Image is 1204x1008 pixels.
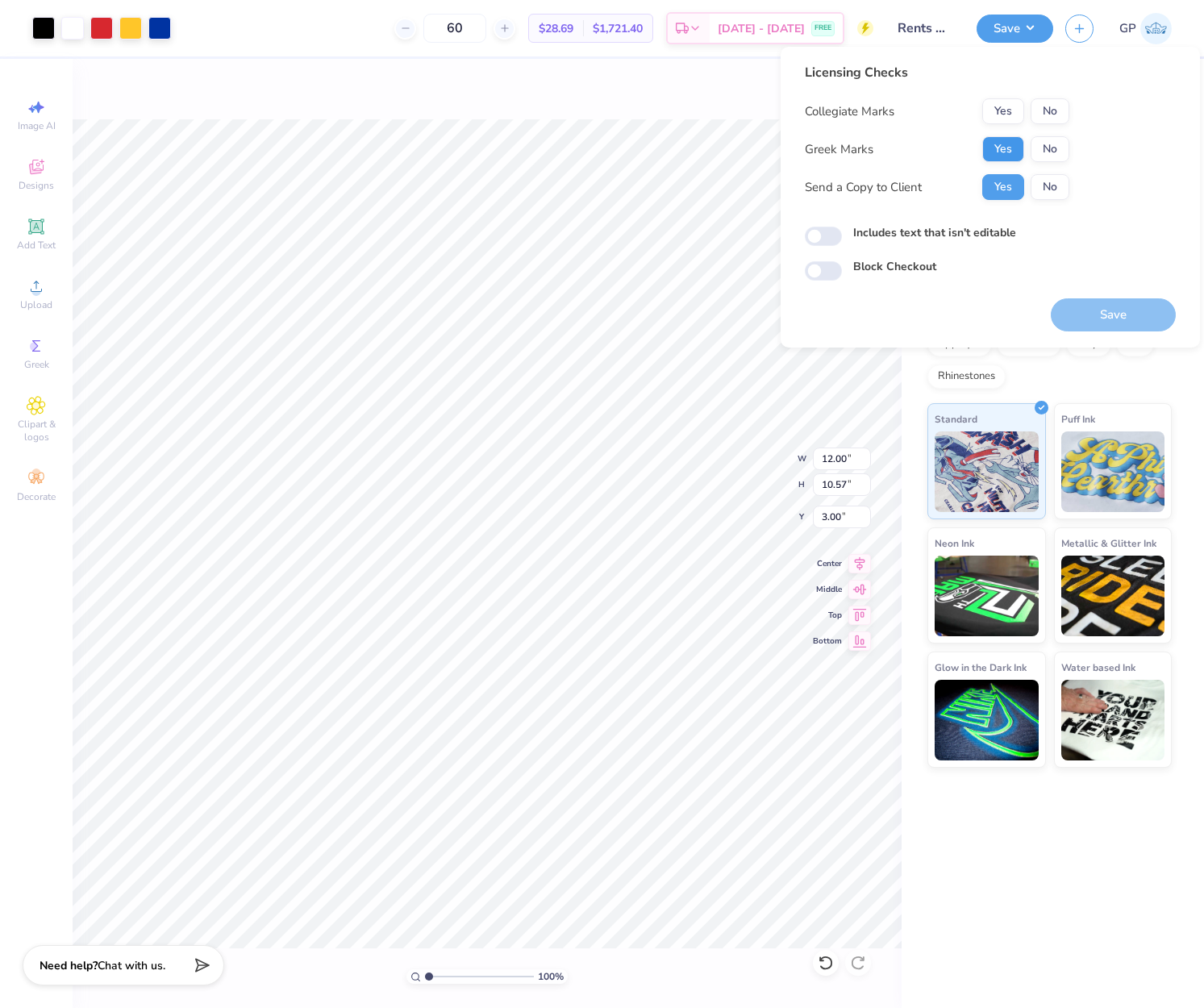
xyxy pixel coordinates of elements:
[805,140,873,159] div: Greek Marks
[1119,13,1172,44] a: GP
[805,178,922,197] div: Send a Copy to Client
[1061,556,1165,636] img: Metallic & Glitter Ink
[1031,136,1069,162] button: No
[8,418,65,444] span: Clipart & logos
[423,14,486,43] input: – –
[538,969,564,984] span: 100 %
[1061,659,1135,676] span: Water based Ink
[935,410,977,427] span: Standard
[813,584,842,595] span: Middle
[805,102,894,121] div: Collegiate Marks
[935,659,1027,676] span: Glow in the Dark Ink
[977,15,1053,43] button: Save
[24,358,49,371] span: Greek
[1031,98,1069,124] button: No
[1140,13,1172,44] img: Germaine Penalosa
[718,20,805,37] span: [DATE] - [DATE]
[593,20,643,37] span: $1,721.40
[935,556,1039,636] img: Neon Ink
[19,179,54,192] span: Designs
[813,558,842,569] span: Center
[885,12,964,44] input: Untitled Design
[1031,174,1069,200] button: No
[20,298,52,311] span: Upload
[982,136,1024,162] button: Yes
[853,258,936,275] label: Block Checkout
[1119,19,1136,38] span: GP
[1061,680,1165,760] img: Water based Ink
[853,224,1016,241] label: Includes text that isn't editable
[539,20,573,37] span: $28.69
[1061,535,1156,552] span: Metallic & Glitter Ink
[17,490,56,503] span: Decorate
[813,635,842,647] span: Bottom
[982,98,1024,124] button: Yes
[814,23,831,34] span: FREE
[18,119,56,132] span: Image AI
[813,610,842,621] span: Top
[935,680,1039,760] img: Glow in the Dark Ink
[982,174,1024,200] button: Yes
[935,535,974,552] span: Neon Ink
[805,63,1069,82] div: Licensing Checks
[927,364,1006,389] div: Rhinestones
[1061,410,1095,427] span: Puff Ink
[1061,431,1165,512] img: Puff Ink
[40,958,98,973] strong: Need help?
[98,958,165,973] span: Chat with us.
[935,431,1039,512] img: Standard
[17,239,56,252] span: Add Text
